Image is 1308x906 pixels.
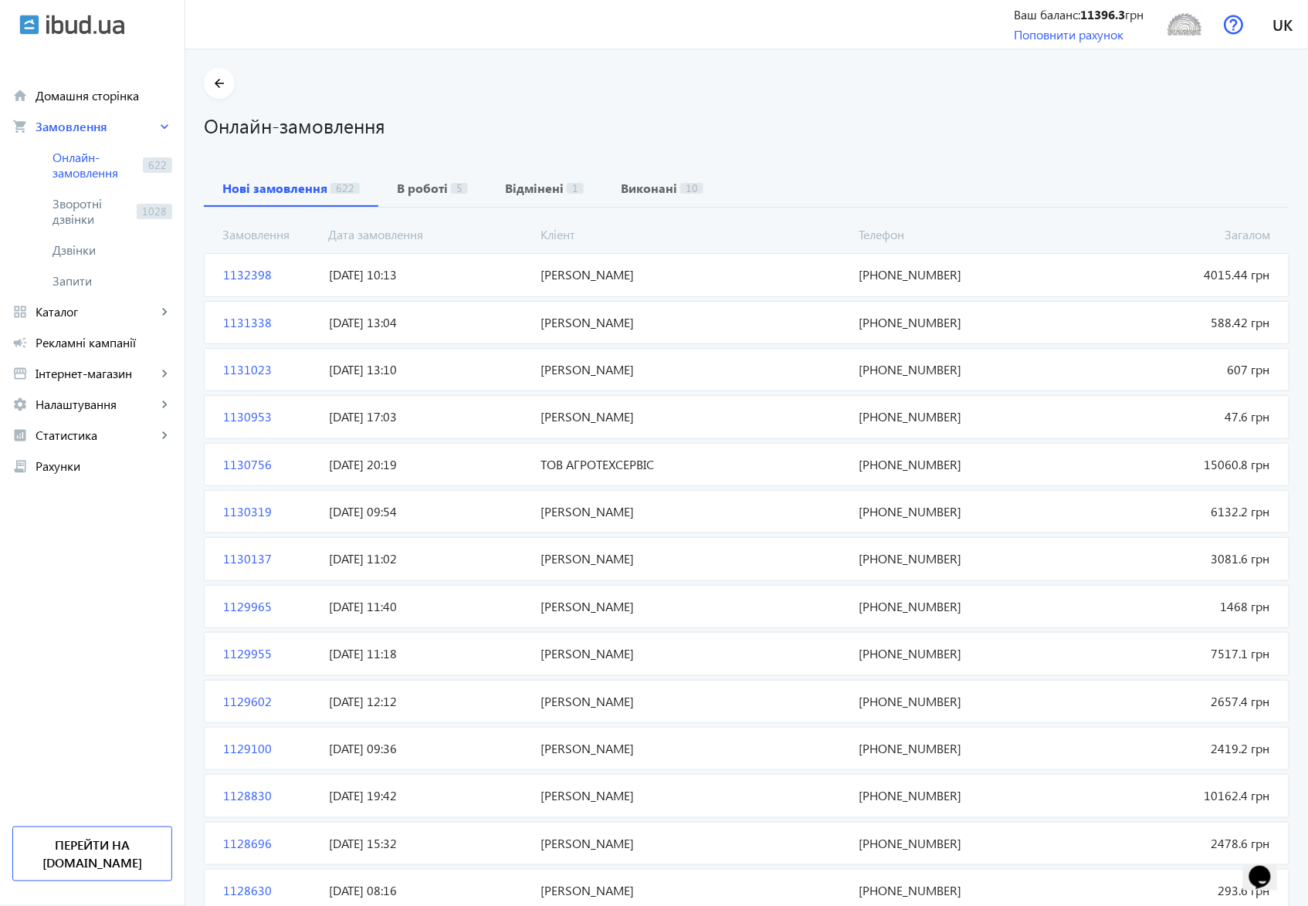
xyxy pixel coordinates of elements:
span: 1130756 [217,456,323,473]
span: [DATE] 09:36 [323,740,534,757]
mat-icon: storefront [12,366,28,381]
a: Поповнити рахунок [1015,26,1124,42]
span: 622 [143,157,172,173]
span: [PERSON_NAME] [535,266,853,283]
mat-icon: keyboard_arrow_right [157,366,172,381]
span: 622 [330,183,360,194]
mat-icon: keyboard_arrow_right [157,119,172,134]
span: [PHONE_NUMBER] [852,361,1064,378]
mat-icon: keyboard_arrow_right [157,397,172,412]
span: [DATE] 17:03 [323,408,534,425]
span: 1468 грн [1065,598,1276,615]
span: [PERSON_NAME] [535,882,853,899]
span: 1132398 [217,266,323,283]
span: [PERSON_NAME] [535,314,853,331]
span: [PHONE_NUMBER] [852,456,1064,473]
span: Запити [53,273,172,289]
span: [DATE] 13:04 [323,314,534,331]
b: Нові замовлення [222,182,327,194]
b: Виконані [621,182,677,194]
mat-icon: keyboard_arrow_right [157,304,172,319]
span: Дзвінки [53,242,172,258]
span: [DATE] 11:18 [323,645,534,662]
span: 6132.2 грн [1065,503,1276,520]
b: В роботі [397,182,448,194]
img: 5f43c4b089f085850-Sunrise_Ltd.jpg [1167,7,1202,42]
span: [PHONE_NUMBER] [852,882,1064,899]
span: ТОВ АГРОТЕХСЕРВІС [535,456,853,473]
img: ibud_text.svg [46,15,124,35]
span: 2657.4 грн [1065,693,1276,710]
span: 5 [451,183,468,194]
span: Загалом [1065,226,1277,243]
b: Відмінені [505,182,564,194]
span: Налаштування [36,397,157,412]
span: [PERSON_NAME] [535,787,853,804]
span: Телефон [852,226,1065,243]
b: 11396.3 [1081,6,1126,22]
img: help.svg [1224,15,1244,35]
span: 1128696 [217,835,323,852]
mat-icon: shopping_cart [12,119,28,134]
span: Рахунки [36,458,172,474]
span: [PERSON_NAME] [535,408,853,425]
span: [PERSON_NAME] [535,740,853,757]
span: [DATE] 20:19 [323,456,534,473]
iframe: chat widget [1243,844,1293,891]
span: 293.6 грн [1065,882,1276,899]
span: [PHONE_NUMBER] [852,550,1064,567]
span: Статистика [36,428,157,443]
span: [DATE] 12:12 [323,693,534,710]
span: [PHONE_NUMBER] [852,408,1064,425]
span: [PERSON_NAME] [535,550,853,567]
mat-icon: analytics [12,428,28,443]
span: Замовлення [216,226,322,243]
span: 10 [680,183,703,194]
mat-icon: receipt_long [12,458,28,474]
span: Зворотні дзвінки [53,196,130,227]
span: [DATE] 19:42 [323,787,534,804]
span: [PHONE_NUMBER] [852,598,1064,615]
span: uk [1273,15,1293,34]
span: Замовлення [36,119,157,134]
span: 7517.1 грн [1065,645,1276,662]
span: 607 грн [1065,361,1276,378]
span: [PERSON_NAME] [535,361,853,378]
span: [PHONE_NUMBER] [852,693,1064,710]
span: 1131338 [217,314,323,331]
span: 1130319 [217,503,323,520]
a: Перейти на [DOMAIN_NAME] [12,827,172,881]
span: [PERSON_NAME] [535,645,853,662]
mat-icon: campaign [12,335,28,350]
span: 1 [567,183,584,194]
span: [PHONE_NUMBER] [852,266,1064,283]
span: 1129602 [217,693,323,710]
mat-icon: arrow_back [210,74,229,93]
span: 10162.4 грн [1065,787,1276,804]
span: [PHONE_NUMBER] [852,645,1064,662]
span: [PHONE_NUMBER] [852,740,1064,757]
span: [PERSON_NAME] [535,598,853,615]
span: [PHONE_NUMBER] [852,835,1064,852]
mat-icon: home [12,88,28,103]
span: 1128830 [217,787,323,804]
div: Ваш баланс: грн [1015,6,1144,23]
span: 1130953 [217,408,323,425]
span: 1129955 [217,645,323,662]
span: [DATE] 10:13 [323,266,534,283]
span: [PHONE_NUMBER] [852,503,1064,520]
span: 588.42 грн [1065,314,1276,331]
span: [PERSON_NAME] [535,503,853,520]
span: [DATE] 09:54 [323,503,534,520]
span: 1129965 [217,598,323,615]
span: [DATE] 11:02 [323,550,534,567]
span: Рекламні кампанії [36,335,172,350]
span: 47.6 грн [1065,408,1276,425]
span: [PHONE_NUMBER] [852,787,1064,804]
span: Домашня сторінка [36,88,172,103]
mat-icon: keyboard_arrow_right [157,428,172,443]
span: 1131023 [217,361,323,378]
span: 3081.6 грн [1065,550,1276,567]
span: [PHONE_NUMBER] [852,314,1064,331]
mat-icon: settings [12,397,28,412]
